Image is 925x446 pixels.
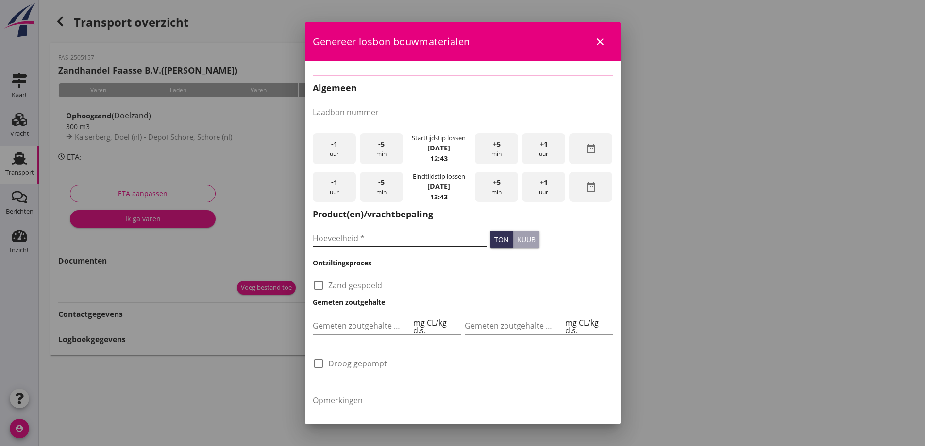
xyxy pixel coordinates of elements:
[360,133,403,164] div: min
[585,181,597,193] i: date_range
[517,234,536,245] div: kuub
[540,177,548,188] span: +1
[378,139,385,149] span: -5
[313,393,613,444] textarea: Opmerkingen
[475,133,518,164] div: min
[475,172,518,202] div: min
[331,139,337,149] span: -1
[331,177,337,188] span: -1
[305,22,621,61] div: Genereer losbon bouwmaterialen
[522,133,565,164] div: uur
[313,172,356,202] div: uur
[313,208,613,221] h2: Product(en)/vrachtbepaling
[313,258,613,268] h3: Ontziltingsproces
[513,231,539,248] button: kuub
[493,177,501,188] span: +5
[430,192,448,201] strong: 13:43
[313,318,412,333] input: Gemeten zoutgehalte voorbeun
[563,319,612,334] div: mg CL/kg d.s.
[465,318,564,333] input: Gemeten zoutgehalte achterbeun
[430,154,448,163] strong: 12:43
[313,231,487,246] input: Hoeveelheid *
[328,281,382,290] label: Zand gespoeld
[494,234,509,245] div: ton
[493,139,501,149] span: +5
[427,182,450,191] strong: [DATE]
[378,177,385,188] span: -5
[412,133,466,143] div: Starttijdstip lossen
[313,104,613,120] input: Laadbon nummer
[413,172,465,181] div: Eindtijdstip lossen
[540,139,548,149] span: +1
[328,359,387,368] label: Droog gepompt
[427,143,450,152] strong: [DATE]
[594,36,606,48] i: close
[313,133,356,164] div: uur
[360,172,403,202] div: min
[313,82,613,95] h2: Algemeen
[522,172,565,202] div: uur
[313,297,613,307] h3: Gemeten zoutgehalte
[585,143,597,154] i: date_range
[490,231,513,248] button: ton
[411,319,460,334] div: mg CL/kg d.s.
